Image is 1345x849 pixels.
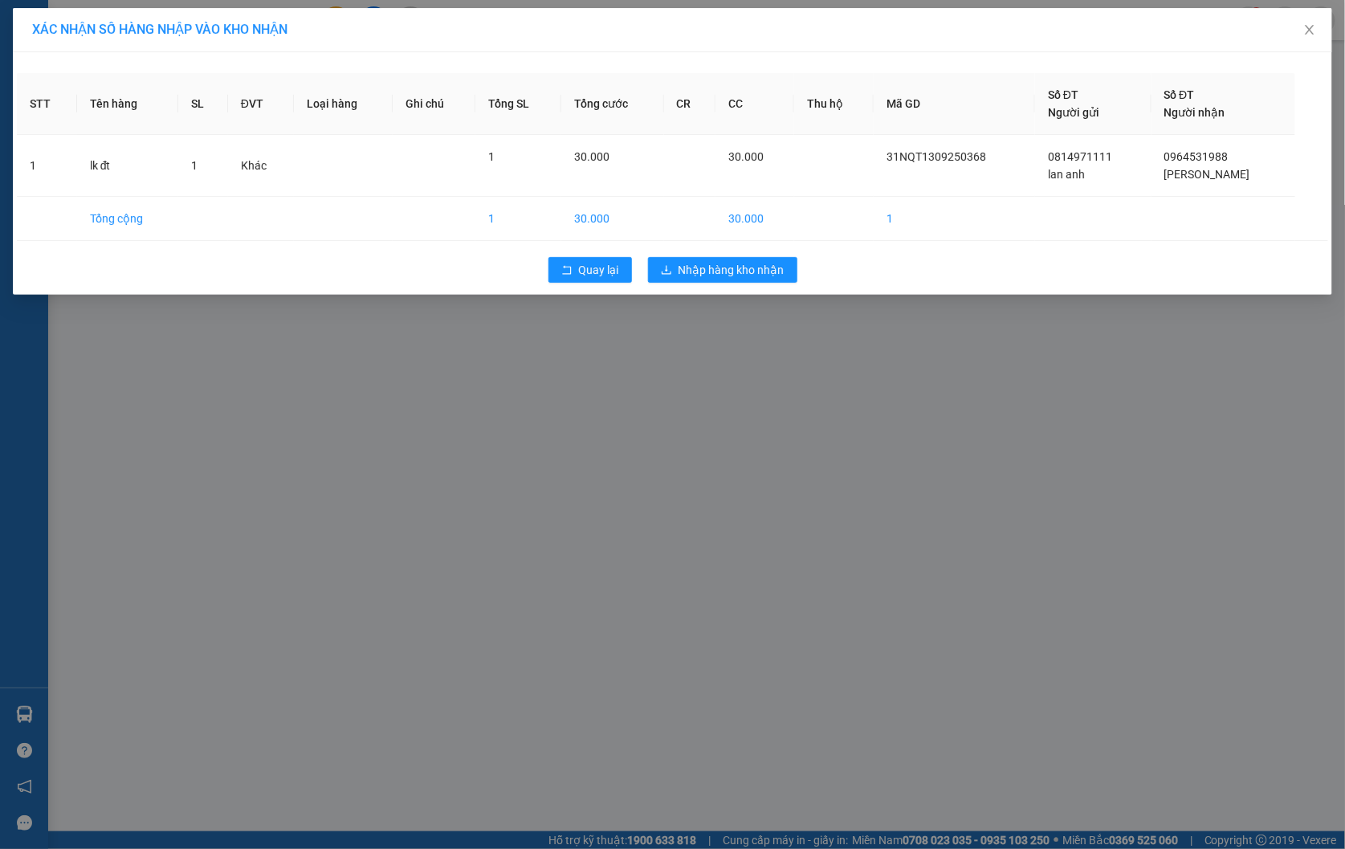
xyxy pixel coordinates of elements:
span: 30.000 [574,150,609,163]
th: SL [178,73,228,135]
span: [PERSON_NAME] [1164,168,1250,181]
td: 1 [475,197,561,241]
span: 30.000 [728,150,764,163]
td: lk đt [77,135,178,197]
span: 1 [191,159,198,172]
th: Ghi chú [393,73,475,135]
th: CR [664,73,715,135]
th: STT [17,73,77,135]
th: CC [715,73,794,135]
span: lan anh [1048,168,1085,181]
span: rollback [561,264,573,277]
span: Số ĐT [1164,88,1195,101]
td: 30.000 [715,197,794,241]
th: Tổng cước [561,73,664,135]
span: 31NQT1309250368 [886,150,986,163]
span: download [661,264,672,277]
td: 1 [17,135,77,197]
button: rollbackQuay lại [548,257,632,283]
th: Tổng SL [475,73,561,135]
span: Chuyển phát nhanh: [GEOGRAPHIC_DATA] - [GEOGRAPHIC_DATA] [24,69,163,126]
td: Khác [228,135,294,197]
span: 1 [488,150,495,163]
span: close [1303,23,1316,36]
span: 0964531988 [1164,150,1229,163]
span: Quay lại [579,261,619,279]
span: Người gửi [1048,106,1099,119]
span: Người nhận [1164,106,1225,119]
strong: CÔNG TY TNHH DỊCH VỤ DU LỊCH THỜI ĐẠI [28,13,158,65]
span: XÁC NHẬN SỐ HÀNG NHẬP VÀO KHO NHẬN [32,22,287,37]
img: logo [8,57,18,139]
th: Mã GD [874,73,1035,135]
span: Nhập hàng kho nhận [679,261,785,279]
span: LH1309250366 [168,108,264,124]
button: Close [1287,8,1332,53]
th: Tên hàng [77,73,178,135]
button: downloadNhập hàng kho nhận [648,257,797,283]
span: Số ĐT [1048,88,1078,101]
td: Tổng cộng [77,197,178,241]
td: 1 [874,197,1035,241]
td: 30.000 [561,197,664,241]
th: Thu hộ [794,73,874,135]
span: 0814971111 [1048,150,1112,163]
th: ĐVT [228,73,294,135]
th: Loại hàng [294,73,392,135]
